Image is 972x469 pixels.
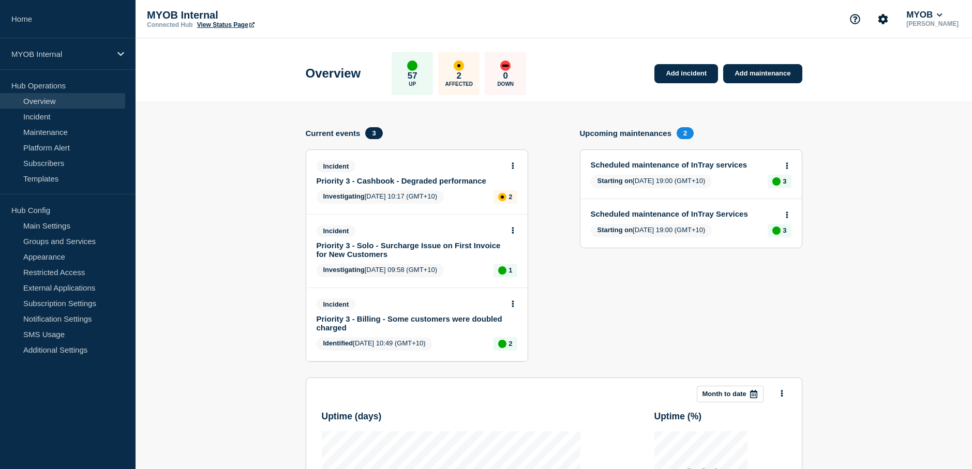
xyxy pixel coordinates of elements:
[317,337,432,351] span: [DATE] 10:49 (GMT+10)
[904,10,945,20] button: MYOB
[844,8,866,30] button: Support
[454,60,464,71] div: affected
[323,266,365,274] span: Investigating
[772,177,781,186] div: up
[498,193,506,201] div: affected
[702,390,746,398] p: Month to date
[306,129,361,138] h4: Current events
[457,71,461,81] p: 2
[317,264,444,277] span: [DATE] 09:58 (GMT+10)
[772,226,781,235] div: up
[503,71,508,81] p: 0
[498,340,506,348] div: up
[591,209,777,218] a: Scheduled maintenance of InTray Services
[654,64,718,83] a: Add incident
[317,160,356,172] span: Incident
[317,190,444,204] span: [DATE] 10:17 (GMT+10)
[498,266,506,275] div: up
[509,193,512,201] p: 2
[317,225,356,237] span: Incident
[408,71,417,81] p: 57
[591,175,712,188] span: [DATE] 19:00 (GMT+10)
[147,21,193,28] p: Connected Hub
[147,9,354,21] p: MYOB Internal
[322,411,382,422] h3: Uptime ( days )
[365,127,382,139] span: 3
[323,339,353,347] span: Identified
[306,66,361,81] h1: Overview
[317,176,503,185] a: Priority 3 - Cashbook - Degraded performance
[317,298,356,310] span: Incident
[697,386,764,402] button: Month to date
[509,340,512,347] p: 2
[11,50,111,58] p: MYOB Internal
[323,192,365,200] span: Investigating
[317,314,503,332] a: Priority 3 - Billing - Some customers were doubled charged
[407,60,417,71] div: up
[783,226,786,234] p: 3
[654,411,702,422] h3: Uptime ( % )
[783,177,786,185] p: 3
[591,224,712,237] span: [DATE] 19:00 (GMT+10)
[597,177,633,185] span: Starting on
[591,160,777,169] a: Scheduled maintenance of InTray services
[317,241,503,259] a: Priority 3 - Solo - Surcharge Issue on First Invoice for New Customers
[723,64,802,83] a: Add maintenance
[497,81,514,87] p: Down
[445,81,473,87] p: Affected
[580,129,672,138] h4: Upcoming maintenances
[904,20,961,27] p: [PERSON_NAME]
[197,21,255,28] a: View Status Page
[872,8,894,30] button: Account settings
[509,266,512,274] p: 1
[409,81,416,87] p: Up
[677,127,694,139] span: 2
[500,60,511,71] div: down
[597,226,633,234] span: Starting on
